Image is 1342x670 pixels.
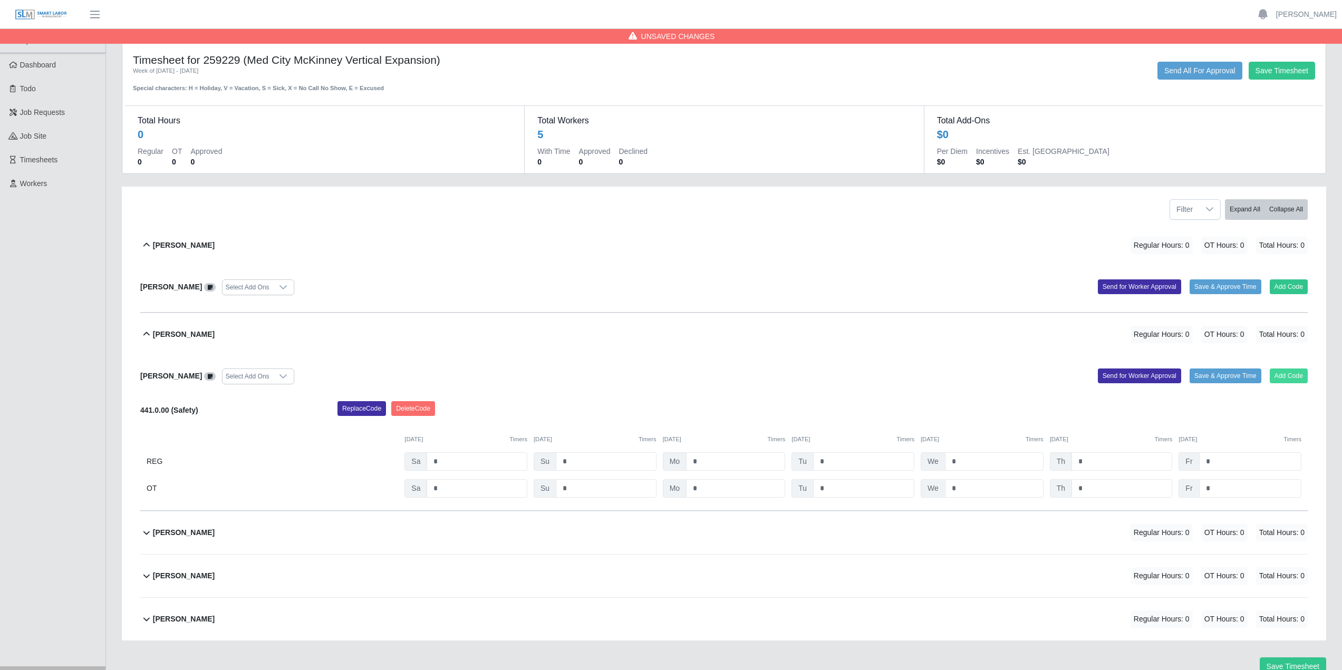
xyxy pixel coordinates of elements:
button: Save Timesheet [1249,62,1315,80]
dt: Total Workers [537,114,911,127]
span: Th [1050,452,1072,471]
button: Send for Worker Approval [1098,279,1181,294]
dt: Per Diem [937,146,968,157]
div: [DATE] [1050,435,1173,444]
span: Th [1050,479,1072,498]
span: OT Hours: 0 [1201,326,1248,343]
span: Tu [791,452,814,471]
button: Timers [1155,435,1173,444]
span: Total Hours: 0 [1256,610,1308,628]
div: Select Add Ons [223,280,273,295]
button: Timers [896,435,914,444]
span: Filter [1170,200,1199,219]
div: REG [147,452,398,471]
button: [PERSON_NAME] Regular Hours: 0 OT Hours: 0 Total Hours: 0 [140,313,1308,356]
button: DeleteCode [391,401,435,416]
dt: Incentives [976,146,1009,157]
span: We [921,452,945,471]
a: [PERSON_NAME] [1276,9,1337,20]
a: View/Edit Notes [204,372,216,380]
b: [PERSON_NAME] [153,527,215,538]
span: Sa [404,479,427,498]
dt: Approved [579,146,611,157]
span: We [921,479,945,498]
span: Workers [20,179,47,188]
span: Total Hours: 0 [1256,237,1308,254]
div: OT [147,479,398,498]
dd: $0 [1018,157,1109,167]
b: [PERSON_NAME] [153,329,215,340]
span: job site [20,132,47,140]
dt: Declined [619,146,648,157]
button: Timers [639,435,656,444]
dt: Approved [190,146,222,157]
dt: Total Hours [138,114,511,127]
span: OT Hours: 0 [1201,610,1248,628]
span: Regular Hours: 0 [1131,326,1193,343]
span: Fr [1179,452,1199,471]
span: Todo [20,84,36,93]
dd: $0 [976,157,1009,167]
div: Special characters: H = Holiday, V = Vacation, S = Sick, X = No Call No Show, E = Excused [133,75,616,93]
span: Mo [663,479,687,498]
span: Timesheets [20,156,58,164]
span: Su [534,452,556,471]
span: Tu [791,479,814,498]
button: Timers [768,435,786,444]
span: Su [534,479,556,498]
div: [DATE] [534,435,656,444]
button: Add Code [1270,368,1308,383]
b: [PERSON_NAME] [153,614,215,625]
dt: Est. [GEOGRAPHIC_DATA] [1018,146,1109,157]
button: Timers [509,435,527,444]
b: [PERSON_NAME] [153,570,215,581]
span: Mo [663,452,687,471]
div: [DATE] [1179,435,1301,444]
span: Regular Hours: 0 [1131,610,1193,628]
span: OT Hours: 0 [1201,567,1248,585]
dt: Regular [138,146,163,157]
a: View/Edit Notes [204,283,216,291]
div: $0 [937,127,949,142]
div: [DATE] [663,435,786,444]
span: Sa [404,452,427,471]
dd: $0 [937,157,968,167]
button: Timers [1026,435,1044,444]
dt: With Time [537,146,570,157]
span: Regular Hours: 0 [1131,567,1193,585]
dd: 0 [138,157,163,167]
span: Regular Hours: 0 [1131,237,1193,254]
dd: 0 [190,157,222,167]
b: [PERSON_NAME] [153,240,215,251]
dd: 0 [579,157,611,167]
b: 441.0.00 (Safety) [140,406,198,414]
button: [PERSON_NAME] Regular Hours: 0 OT Hours: 0 Total Hours: 0 [140,511,1308,554]
button: Collapse All [1264,199,1308,220]
span: Total Hours: 0 [1256,326,1308,343]
div: [DATE] [404,435,527,444]
div: Week of [DATE] - [DATE] [133,66,616,75]
div: [DATE] [791,435,914,444]
button: Save & Approve Time [1190,279,1261,294]
button: Send for Worker Approval [1098,368,1181,383]
span: Unsaved Changes [641,31,715,42]
button: [PERSON_NAME] Regular Hours: 0 OT Hours: 0 Total Hours: 0 [140,555,1308,597]
span: OT Hours: 0 [1201,524,1248,541]
h4: Timesheet for 259229 (Med City McKinney Vertical Expansion) [133,53,616,66]
span: Fr [1179,479,1199,498]
dt: Total Add-Ons [937,114,1310,127]
button: Add Code [1270,279,1308,294]
span: Job Requests [20,108,65,116]
button: [PERSON_NAME] Regular Hours: 0 OT Hours: 0 Total Hours: 0 [140,224,1308,267]
dt: OT [172,146,182,157]
dd: 0 [619,157,648,167]
span: Total Hours: 0 [1256,567,1308,585]
button: Save & Approve Time [1190,368,1261,383]
button: Expand All [1225,199,1265,220]
div: [DATE] [921,435,1044,444]
button: [PERSON_NAME] Regular Hours: 0 OT Hours: 0 Total Hours: 0 [140,598,1308,640]
span: Total Hours: 0 [1256,524,1308,541]
dd: 0 [172,157,182,167]
img: SLM Logo [15,9,67,21]
button: ReplaceCode [337,401,386,416]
